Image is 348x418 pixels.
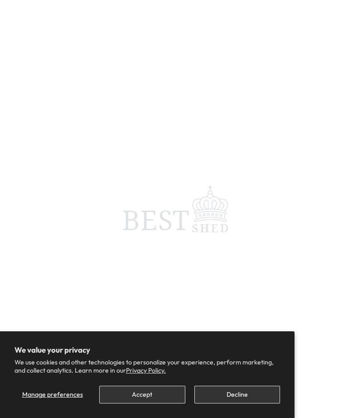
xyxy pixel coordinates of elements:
h2: We value your privacy [14,346,280,354]
button: Decline [194,386,280,403]
button: Manage preferences [14,386,90,403]
button: Accept [99,386,185,403]
span: Manage preferences [22,390,83,398]
a: Privacy Policy. [126,366,166,374]
p: We use cookies and other technologies to personalize your experience, perform marketing, and coll... [14,358,280,374]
